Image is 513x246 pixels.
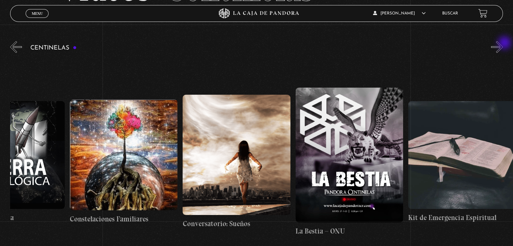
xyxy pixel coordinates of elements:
h4: La Bestia – ONU [295,226,403,237]
button: Previous [10,41,22,53]
span: Cerrar [29,17,45,22]
h4: Constelaciones Familiares [70,214,177,224]
h4: Conversatorio: Sueños [182,218,290,229]
button: Next [491,41,503,53]
a: Buscar [442,11,458,16]
span: [PERSON_NAME] [373,11,426,16]
a: View your shopping cart [478,9,487,18]
h3: Centinelas [30,45,77,51]
span: Menu [32,11,43,16]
